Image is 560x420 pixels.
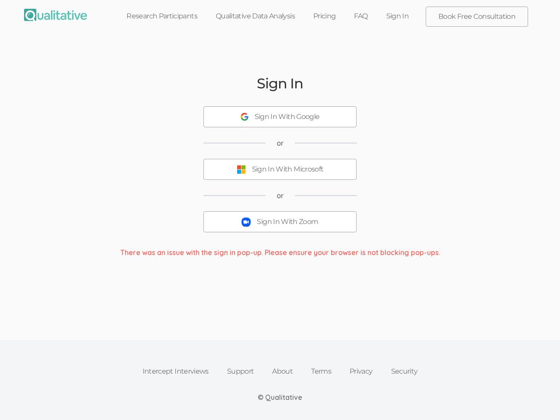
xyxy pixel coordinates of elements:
img: Sign In With Google [241,113,248,121]
a: Research Participants [117,7,206,26]
h2: Sign In [257,76,303,91]
div: © Qualitative [258,392,302,402]
iframe: Chat Widget [516,378,560,420]
a: Book Free Consultation [426,7,528,26]
div: Sign In With Zoom [257,217,318,227]
img: Sign In With Microsoft [237,165,246,174]
div: There was an issue with the sign in pop-up. Please ensure your browser is not blocking pop-ups. [114,248,447,258]
img: Sign In With Zoom [241,217,251,227]
a: Support [218,362,263,381]
span: or [276,191,284,201]
a: Terms [302,362,340,381]
a: Privacy [340,362,382,381]
button: Sign In With Zoom [203,211,357,232]
span: or [276,138,284,148]
a: Pricing [304,7,345,26]
div: Sign In With Google [255,112,320,122]
a: Intercept Interviews [133,362,218,381]
a: Security [382,362,427,381]
button: Sign In With Google [203,106,357,127]
a: Sign In [377,7,418,26]
a: About [263,362,302,381]
a: Qualitative Data Analysis [206,7,304,26]
img: Qualitative [24,9,87,21]
button: Sign In With Microsoft [203,159,357,180]
a: FAQ [345,7,377,26]
div: Sign In With Microsoft [252,164,324,175]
